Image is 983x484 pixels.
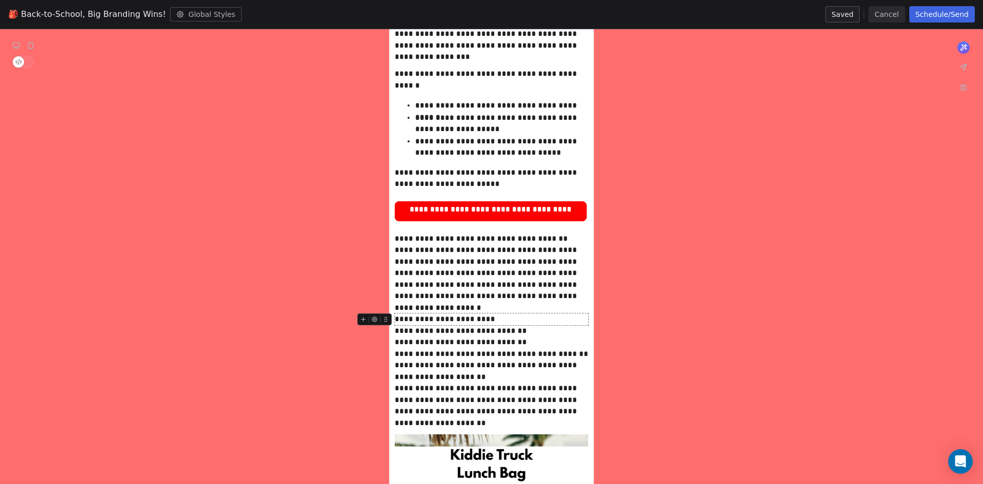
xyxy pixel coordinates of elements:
button: Global Styles [170,7,242,22]
button: Saved [825,6,860,23]
button: Schedule/Send [909,6,975,23]
div: Open Intercom Messenger [948,449,973,474]
span: 🎒 Back-to-School, Big Branding Wins! [8,8,166,20]
button: Cancel [868,6,905,23]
